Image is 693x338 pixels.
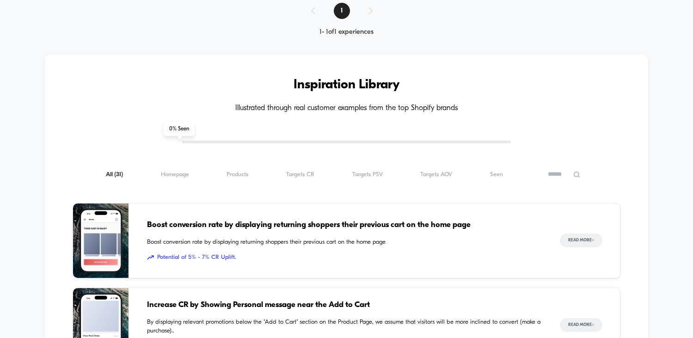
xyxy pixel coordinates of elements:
[560,234,602,247] button: Read More>
[420,171,452,178] span: Targets AOV
[114,172,123,178] span: ( 31 )
[147,299,541,311] span: Increase CR by Showing Personal message near the Add to Cart
[161,171,189,178] span: Homepage
[73,78,620,92] h3: Inspiration Library
[352,171,383,178] span: Targets PSV
[227,171,248,178] span: Products
[73,104,620,113] h4: Illustrated through real customer examples from the top Shopify brands
[164,122,195,136] span: 0 % Seen
[286,171,314,178] span: Targets CR
[334,3,350,19] span: 1
[147,253,541,262] span: Potential of 5% - 7% CR Uplift.
[106,171,123,178] span: All
[147,238,541,247] span: Boost conversion rate by displaying returning shoppers their previous cart on the home page
[560,318,602,332] button: Read More>
[147,318,541,336] span: By displaying relevant promotions below the "Add to Cart" section on the Product Page, we assume ...
[302,28,391,36] div: 1 - 1 of 1 experiences
[73,203,129,278] img: Boost conversion rate by displaying returning shoppers their previous cart on the home page
[147,219,541,231] span: Boost conversion rate by displaying returning shoppers their previous cart on the home page
[490,171,503,178] span: Seen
